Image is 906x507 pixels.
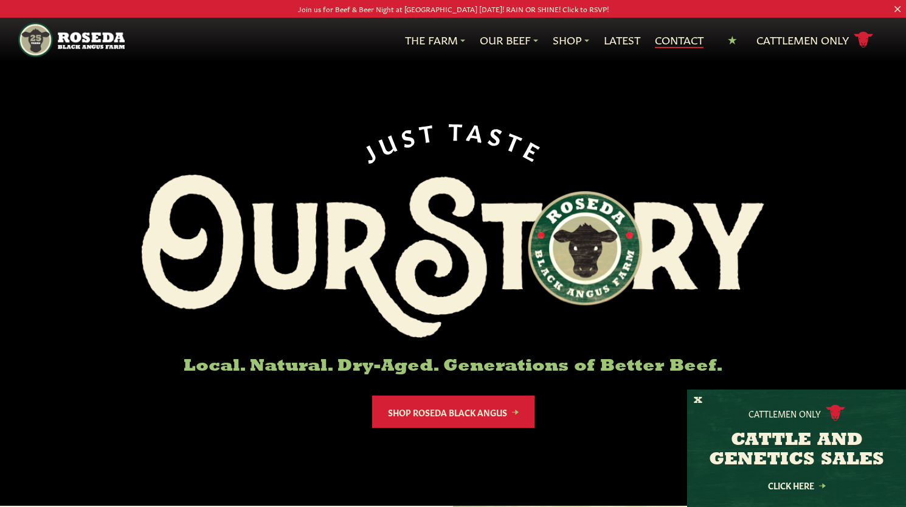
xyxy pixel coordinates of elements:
[553,32,589,48] a: Shop
[372,396,534,428] a: Shop Roseda Black Angus
[742,481,851,489] a: Click Here
[604,32,640,48] a: Latest
[702,431,891,470] h3: CATTLE AND GENETICS SALES
[417,117,440,144] span: T
[694,394,702,407] button: X
[46,2,861,15] p: Join us for Beef & Beer Night at [GEOGRAPHIC_DATA] [DATE]! RAIN OR SHINE! Click to RSVP!
[480,32,538,48] a: Our Beef
[520,135,548,165] span: E
[448,117,468,142] span: T
[398,121,421,149] span: S
[358,136,383,165] span: J
[655,32,704,48] a: Contact
[486,121,510,149] span: S
[503,127,530,156] span: T
[18,23,125,57] img: https://roseda.com/wp-content/uploads/2021/05/roseda-25-header.png
[826,405,845,421] img: cattle-icon.svg
[749,407,821,419] p: Cattlemen Only
[142,357,764,376] h6: Local. Natural. Dry-Aged. Generations of Better Beef.
[756,29,873,51] a: Cattlemen Only
[466,117,489,144] span: A
[18,18,888,62] nav: Main Navigation
[356,117,550,165] div: JUST TASTE
[374,126,403,157] span: U
[405,32,465,48] a: The Farm
[142,175,764,338] img: Roseda Black Aangus Farm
